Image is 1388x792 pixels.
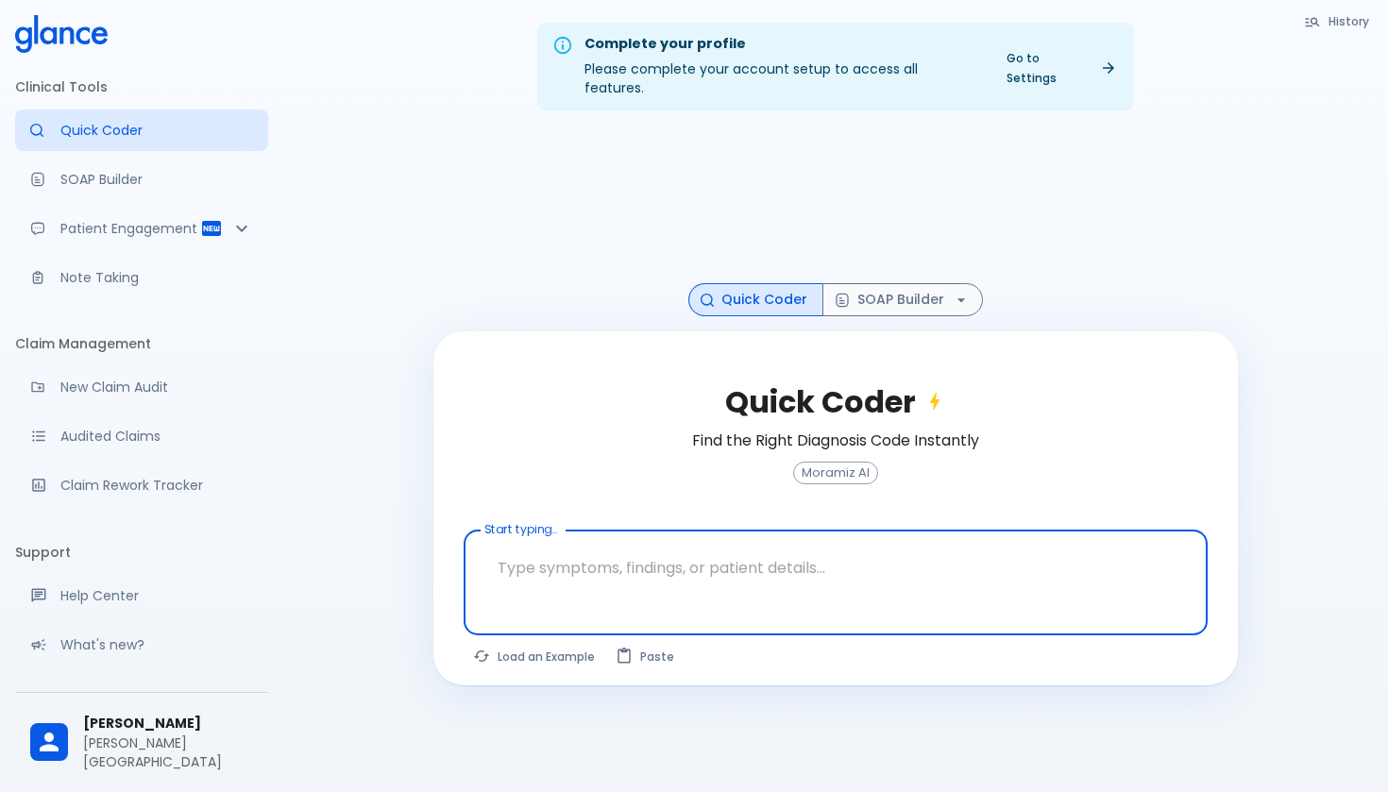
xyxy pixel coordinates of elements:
p: Patient Engagement [60,219,200,238]
a: Monitor progress of claim corrections [15,464,268,506]
h2: Quick Coder [725,384,946,420]
button: SOAP Builder [822,283,983,316]
h6: Find the Right Diagnosis Code Instantly [692,428,979,454]
p: Audited Claims [60,427,253,446]
div: Complete your profile [584,34,980,55]
a: Moramiz: Find ICD10AM codes instantly [15,110,268,151]
p: Claim Rework Tracker [60,476,253,495]
button: Load a random example [464,643,606,670]
div: Please complete your account setup to access all features. [584,28,980,105]
p: New Claim Audit [60,378,253,396]
li: Claim Management [15,321,268,366]
p: Quick Coder [60,121,253,140]
a: View audited claims [15,415,268,457]
li: Clinical Tools [15,64,268,110]
div: Patient Reports & Referrals [15,208,268,249]
button: Paste from clipboard [606,643,686,670]
p: SOAP Builder [60,170,253,189]
li: Support [15,530,268,575]
a: Advanced note-taking [15,257,268,298]
span: [PERSON_NAME] [83,714,253,733]
span: Moramiz AI [794,466,877,480]
a: Go to Settings [995,44,1126,92]
p: What's new? [60,635,253,654]
a: Audit a new claim [15,366,268,408]
a: Get help from our support team [15,575,268,616]
p: Help Center [60,586,253,605]
a: Docugen: Compose a clinical documentation in seconds [15,159,268,200]
button: Quick Coder [688,283,823,316]
div: Recent updates and feature releases [15,624,268,666]
div: [PERSON_NAME][PERSON_NAME][GEOGRAPHIC_DATA] [15,700,268,784]
button: History [1295,8,1380,35]
p: Note Taking [60,268,253,287]
p: [PERSON_NAME][GEOGRAPHIC_DATA] [83,733,253,771]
